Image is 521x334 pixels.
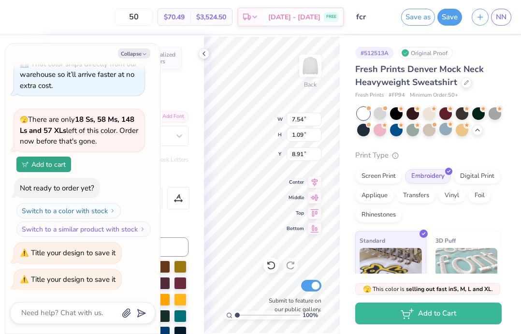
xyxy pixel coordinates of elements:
div: Back [304,80,317,89]
input: – – [115,8,153,26]
div: Vinyl [438,189,465,203]
div: Not ready to order yet? [20,183,94,193]
span: 3D Puff [435,235,456,246]
div: Title your design to save it [31,248,116,258]
img: Add to cart [22,161,29,167]
div: Print Type [355,150,502,161]
span: Bottom [287,225,304,232]
div: Applique [355,189,394,203]
button: Collapse [118,48,150,58]
img: Standard [360,248,422,296]
span: Middle [287,194,304,201]
span: FREE [326,14,336,20]
span: Fresh Prints Denver Mock Neck Heavyweight Sweatshirt [355,63,484,88]
span: 🫣 [20,115,28,124]
div: Screen Print [355,169,402,184]
div: Digital Print [454,169,501,184]
img: Switch to a similar product with stock [140,226,145,232]
button: Add to Cart [355,303,502,324]
div: Foil [468,189,491,203]
span: [DATE] - [DATE] [268,12,320,22]
div: Original Proof [399,47,453,59]
div: Embroidery [405,169,451,184]
button: Switch to a color with stock [16,203,121,218]
span: Top [287,210,304,217]
img: Back [301,56,320,75]
span: Fresh Prints [355,91,384,100]
img: Switch to a color with stock [110,208,116,214]
strong: selling out fast in S, M, L and XL [406,285,492,293]
div: # 512513A [355,47,394,59]
div: Add Font [150,111,188,122]
span: $70.49 [164,12,185,22]
a: NN [491,9,511,26]
div: That color ships directly from our warehouse so it’ll arrive faster at no extra cost. [20,59,137,90]
label: Submit to feature on our public gallery. [263,296,321,314]
span: 🫣 [363,285,371,294]
strong: 18 Ss, 58 Ms, 148 Ls and 57 XLs [20,115,134,135]
span: There are only left of this color. Order now before that's gone. [20,115,138,146]
span: 100 % [303,311,318,319]
span: # FP94 [389,91,405,100]
img: 3D Puff [435,248,498,296]
span: NN [496,12,507,23]
span: $3,524.50 [196,12,226,22]
button: Save [437,9,462,26]
span: This color is . [363,285,493,293]
div: Rhinestones [355,208,402,222]
button: Save as [401,9,435,26]
span: Center [287,179,304,186]
button: Switch to a similar product with stock [16,221,151,237]
button: Add to cart [16,157,71,172]
input: Untitled Design [349,7,396,27]
div: Title your design to save it [31,275,116,284]
span: Standard [360,235,385,246]
span: Minimum Order: 50 + [410,91,458,100]
div: Transfers [397,189,435,203]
